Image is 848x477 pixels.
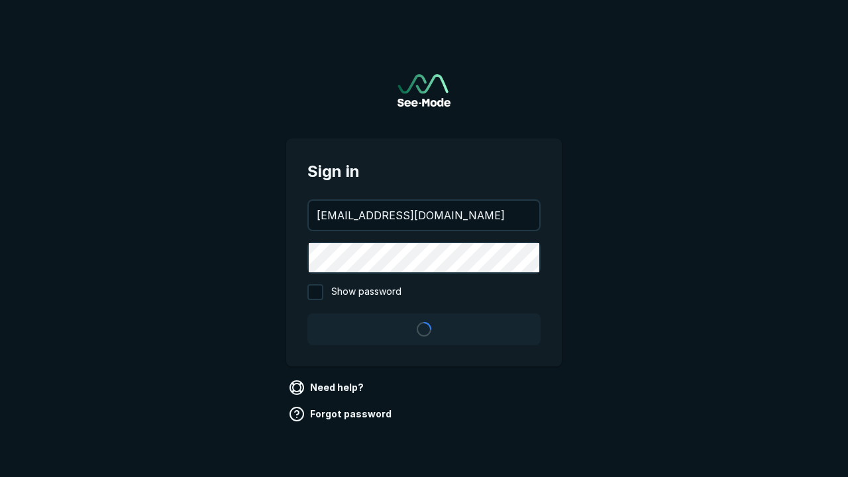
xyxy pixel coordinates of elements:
a: Go to sign in [397,74,450,107]
span: Sign in [307,160,541,184]
input: your@email.com [309,201,539,230]
img: See-Mode Logo [397,74,450,107]
a: Forgot password [286,403,397,425]
a: Need help? [286,377,369,398]
span: Show password [331,284,401,300]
